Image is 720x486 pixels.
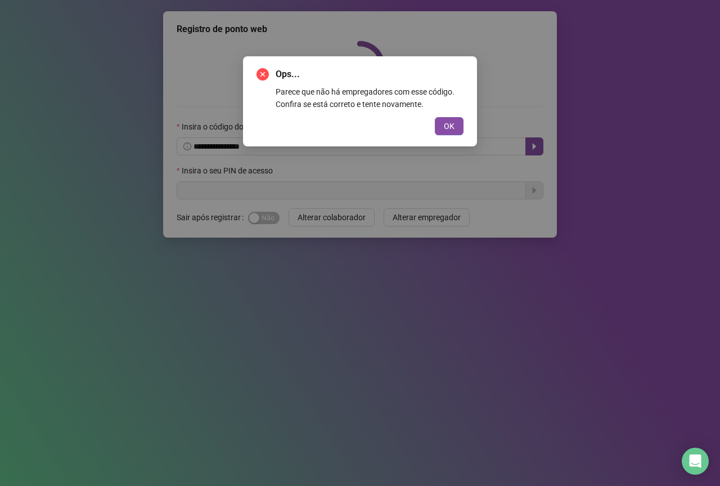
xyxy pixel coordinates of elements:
[256,68,269,81] span: close-circle
[444,120,454,132] span: OK
[276,68,463,81] span: Ops...
[276,86,463,110] div: Parece que não há empregadores com esse código. Confira se está correto e tente novamente.
[682,448,709,475] div: Open Intercom Messenger
[435,117,463,135] button: OK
